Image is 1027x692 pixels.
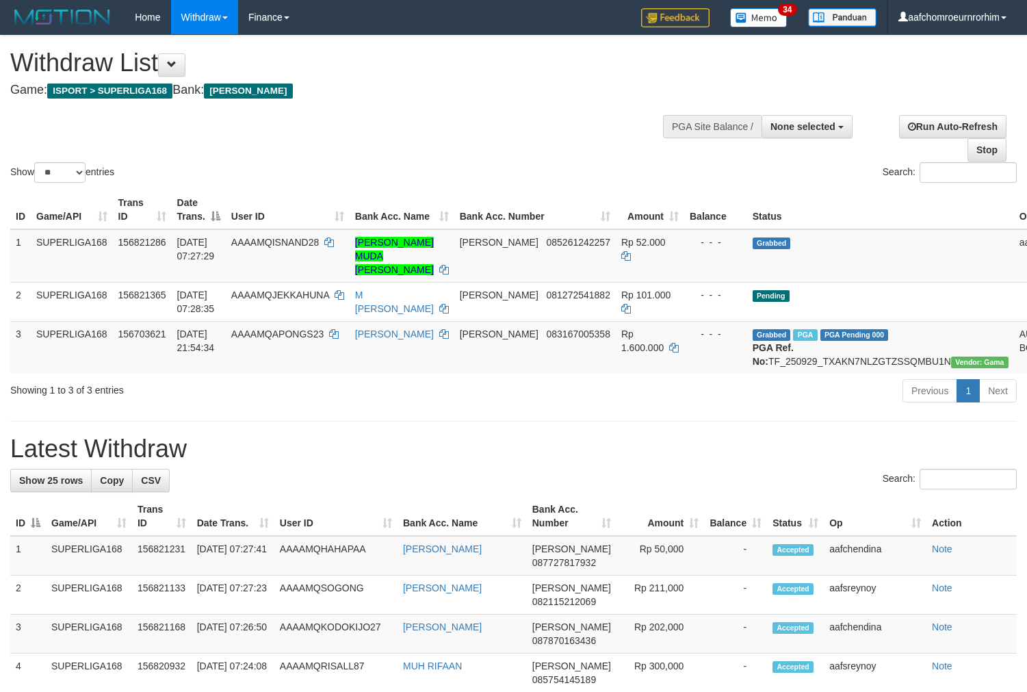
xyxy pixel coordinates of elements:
th: ID [10,190,31,229]
img: Button%20Memo.svg [730,8,788,27]
td: 2 [10,282,31,321]
td: - [704,536,767,576]
span: [DATE] 07:27:29 [177,237,215,261]
label: Search: [883,162,1017,183]
td: [DATE] 07:27:23 [192,576,274,615]
td: aafchendina [824,536,926,576]
td: AAAAMQHAHAPAA [274,536,398,576]
th: Date Trans.: activate to sort column ascending [192,497,274,536]
td: 156821133 [132,576,192,615]
a: Note [932,543,952,554]
span: Grabbed [753,329,791,341]
a: [PERSON_NAME] [403,621,482,632]
td: Rp 50,000 [616,536,704,576]
a: [PERSON_NAME] [403,543,482,554]
b: PGA Ref. No: [753,342,794,367]
span: [PERSON_NAME] [532,621,611,632]
span: Grabbed [753,238,791,249]
span: Pending [753,290,790,302]
span: [PERSON_NAME] [460,290,538,300]
th: ID: activate to sort column descending [10,497,46,536]
th: Game/API: activate to sort column ascending [46,497,132,536]
span: Rp 101.000 [621,290,671,300]
th: Balance [684,190,747,229]
img: panduan.png [808,8,876,27]
img: MOTION_logo.png [10,7,114,27]
div: - - - [690,288,742,302]
td: aafsreynoy [824,576,926,615]
th: Trans ID: activate to sort column ascending [132,497,192,536]
th: Status [747,190,1014,229]
span: None selected [770,121,835,132]
span: Copy 083167005358 to clipboard [547,329,610,339]
td: - [704,615,767,654]
input: Search: [920,469,1017,489]
a: M [PERSON_NAME] [355,290,434,314]
span: Copy 087727817932 to clipboard [532,557,596,568]
label: Search: [883,469,1017,489]
span: Copy 085754145189 to clipboard [532,674,596,685]
span: Copy 085261242257 to clipboard [547,237,610,248]
a: 1 [957,379,980,402]
div: - - - [690,327,742,341]
td: SUPERLIGA168 [31,321,113,374]
td: SUPERLIGA168 [46,615,132,654]
td: [DATE] 07:26:50 [192,615,274,654]
th: Game/API: activate to sort column ascending [31,190,113,229]
label: Show entries [10,162,114,183]
th: Status: activate to sort column ascending [767,497,824,536]
span: AAAAMQISNAND28 [231,237,319,248]
span: Accepted [772,544,814,556]
td: SUPERLIGA168 [46,536,132,576]
input: Search: [920,162,1017,183]
td: SUPERLIGA168 [46,576,132,615]
span: [PERSON_NAME] [532,661,611,671]
th: User ID: activate to sort column ascending [226,190,350,229]
th: Bank Acc. Name: activate to sort column ascending [350,190,454,229]
td: SUPERLIGA168 [31,282,113,321]
span: [PERSON_NAME] [532,582,611,593]
span: Accepted [772,583,814,595]
span: 156703621 [118,329,166,339]
a: [PERSON_NAME] [403,582,482,593]
td: 2 [10,576,46,615]
a: MUH RIFAAN [403,661,462,671]
span: [DATE] 21:54:34 [177,329,215,353]
td: AAAAMQKODOKIJO27 [274,615,398,654]
div: Showing 1 to 3 of 3 entries [10,378,417,397]
span: [PERSON_NAME] [460,237,538,248]
button: None selected [762,115,853,138]
td: 3 [10,615,46,654]
td: 3 [10,321,31,374]
select: Showentries [34,162,86,183]
td: 156821231 [132,536,192,576]
span: CSV [141,475,161,486]
h1: Latest Withdraw [10,435,1017,463]
td: SUPERLIGA168 [31,229,113,283]
span: Accepted [772,661,814,673]
th: Bank Acc. Number: activate to sort column ascending [527,497,616,536]
h1: Withdraw List [10,49,671,77]
span: AAAAMQJEKKAHUNA [231,290,329,300]
span: Vendor URL: https://trx31.1velocity.biz [951,357,1009,368]
th: User ID: activate to sort column ascending [274,497,398,536]
a: Note [932,582,952,593]
th: Date Trans.: activate to sort column descending [172,190,226,229]
a: Stop [967,138,1006,162]
span: Show 25 rows [19,475,83,486]
a: Note [932,621,952,632]
th: Amount: activate to sort column ascending [616,497,704,536]
span: ISPORT > SUPERLIGA168 [47,84,172,99]
td: [DATE] 07:27:41 [192,536,274,576]
a: Previous [902,379,957,402]
a: Next [979,379,1017,402]
img: Feedback.jpg [641,8,710,27]
td: Rp 202,000 [616,615,704,654]
td: aafchendina [824,615,926,654]
div: PGA Site Balance / [663,115,762,138]
span: [PERSON_NAME] [532,543,611,554]
a: Note [932,661,952,671]
a: Show 25 rows [10,469,92,492]
a: [PERSON_NAME] MUDA [PERSON_NAME] [355,237,434,275]
a: [PERSON_NAME] [355,329,434,339]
